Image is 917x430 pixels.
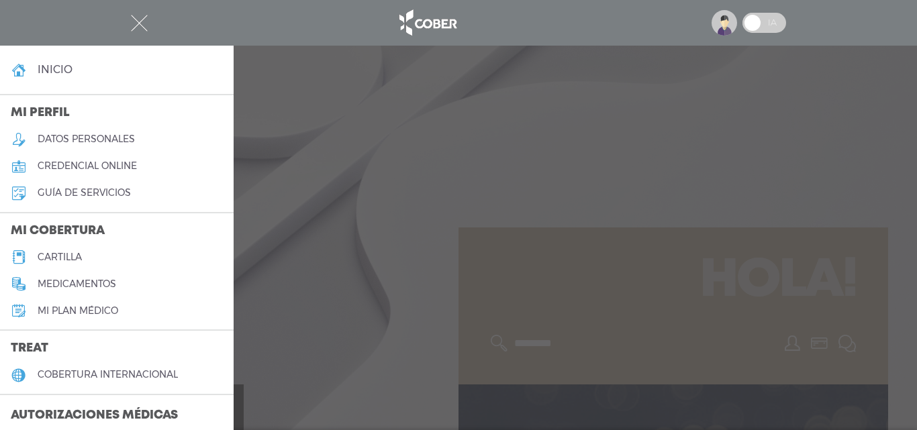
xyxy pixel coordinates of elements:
h5: datos personales [38,133,135,145]
h5: medicamentos [38,278,116,290]
h5: guía de servicios [38,187,131,199]
img: Cober_menu-close-white.svg [131,15,148,32]
img: logo_cober_home-white.png [392,7,463,39]
h5: cobertura internacional [38,369,178,380]
h5: Mi plan médico [38,305,118,317]
h5: cartilla [38,252,82,263]
h4: inicio [38,63,73,76]
img: profile-placeholder.svg [712,10,737,36]
h5: credencial online [38,160,137,172]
